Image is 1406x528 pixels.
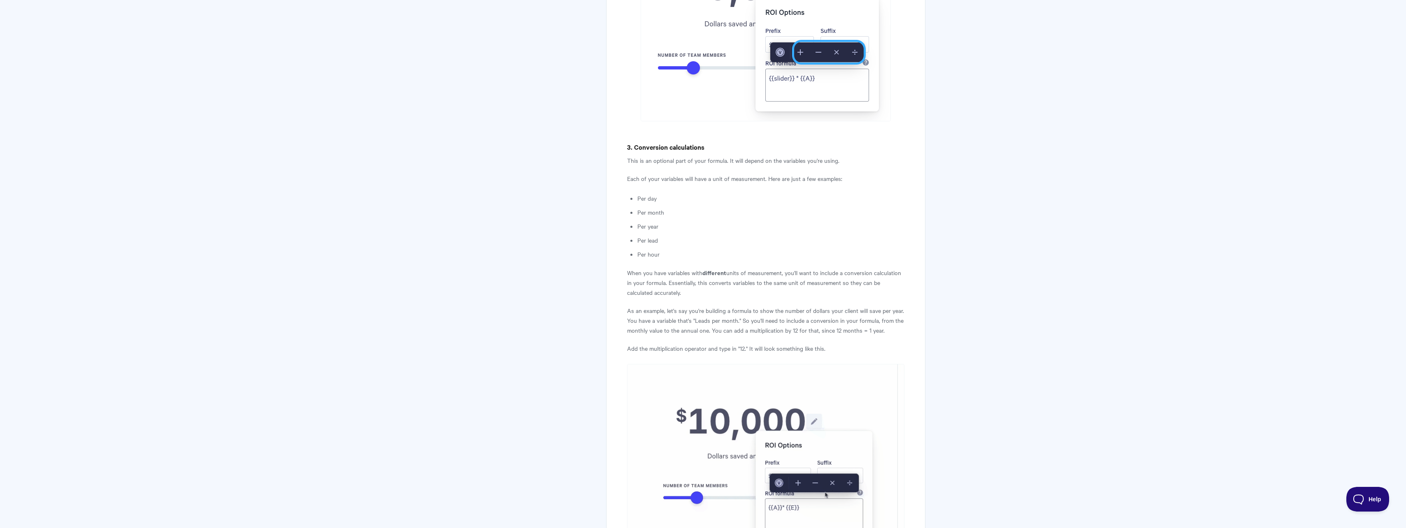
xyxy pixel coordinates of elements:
p: When you have variables with units of measurement, you'll want to include a conversion calculatio... [627,268,904,297]
li: Per year [637,221,904,231]
h4: 3. Conversion calculations [627,142,904,152]
p: Add the multiplication operator and type in "12." It will look something like this. [627,343,904,353]
strong: different [702,268,726,277]
p: This is an optional part of your formula. It will depend on the variables you're using. [627,155,904,165]
li: Per lead [637,235,904,245]
p: Each of your variables will have a unit of measurement. Here are just a few examples: [627,174,904,183]
iframe: Toggle Customer Support [1346,487,1390,512]
li: Per month [637,207,904,217]
p: As an example, let's say you're building a formula to show the number of dollars your client will... [627,306,904,335]
li: Per day [637,193,904,203]
li: Per hour [637,249,904,259]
